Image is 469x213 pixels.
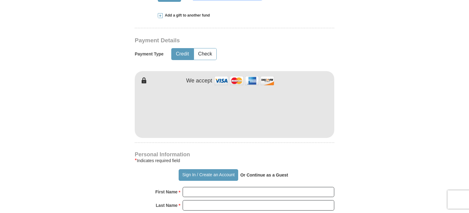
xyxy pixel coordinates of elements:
strong: First Name [155,188,177,196]
strong: Last Name [156,201,178,210]
button: Check [194,48,216,60]
h5: Payment Type [135,51,164,57]
button: Credit [172,48,193,60]
div: Indicates required field [135,157,334,164]
span: Add a gift to another fund [163,13,210,18]
button: Sign In / Create an Account [179,169,238,181]
strong: Or Continue as a Guest [240,173,288,177]
h4: Personal Information [135,152,334,157]
h4: We accept [186,78,212,84]
h3: Payment Details [135,37,291,44]
img: credit cards accepted [214,74,275,87]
